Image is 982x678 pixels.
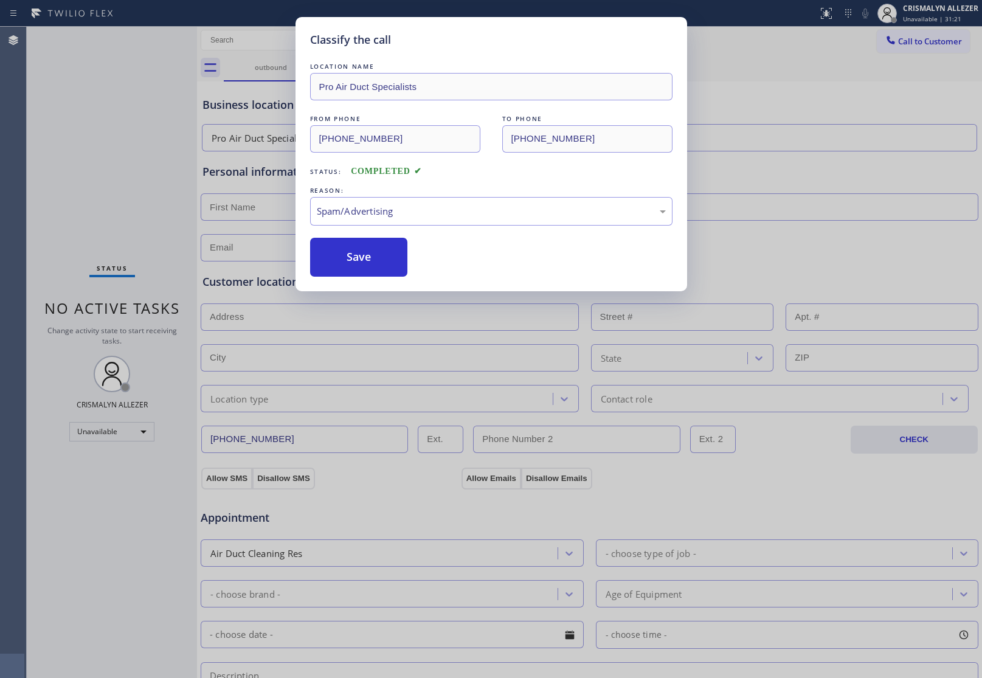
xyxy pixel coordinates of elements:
[310,125,480,153] input: From phone
[502,125,673,153] input: To phone
[310,238,408,277] button: Save
[310,167,342,176] span: Status:
[502,112,673,125] div: TO PHONE
[310,112,480,125] div: FROM PHONE
[317,204,666,218] div: Spam/Advertising
[351,167,421,176] span: COMPLETED
[310,60,673,73] div: LOCATION NAME
[310,32,391,48] h5: Classify the call
[310,184,673,197] div: REASON:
